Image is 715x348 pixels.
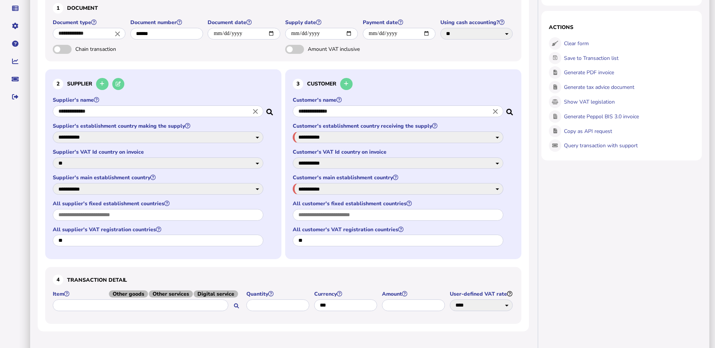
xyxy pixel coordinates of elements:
section: Define the seller [45,69,281,259]
span: Chain transaction [75,46,154,53]
h3: Supplier [53,77,274,92]
label: Currency [314,290,378,298]
div: 4 [53,275,63,285]
label: Supplier's name [53,96,264,104]
i: Close [251,107,260,116]
label: Customer's VAT Id country on invoice [293,148,504,156]
h3: Customer [293,77,514,92]
i: Data manager [12,8,18,9]
label: All customer's fixed establishment countries [293,200,504,207]
label: All supplier's VAT registration countries [53,226,264,233]
button: Help pages [7,36,23,52]
section: Define the item, and answer additional questions [45,267,521,324]
button: Data manager [7,0,23,16]
div: 1 [53,3,63,14]
label: Quantity [246,290,310,298]
span: Other goods [109,290,148,298]
label: Payment date [363,19,437,26]
label: Document number [130,19,204,26]
label: Supplier's VAT Id country on invoice [53,148,264,156]
i: Close [491,107,500,116]
label: Customer's establishment country receiving the supply [293,122,504,130]
label: Item [53,290,243,298]
label: Supplier's main establishment country [53,174,264,181]
div: 2 [53,79,63,89]
label: Document type [53,19,127,26]
label: All customer's VAT registration countries [293,226,504,233]
i: Close [113,29,122,38]
label: User-defined VAT rate [450,290,514,298]
label: Customer's main establishment country [293,174,504,181]
i: Search for a dummy seller [266,107,274,113]
button: Add a new supplier to the database [96,78,108,90]
button: Raise a support ticket [7,71,23,87]
h3: Transaction detail [53,275,514,285]
button: Search for an item by HS code or use natural language description [230,300,243,313]
div: 3 [293,79,303,89]
label: Supplier's establishment country making the supply [53,122,264,130]
label: Amount [382,290,446,298]
i: Search for a dummy customer [506,107,514,113]
button: Edit selected supplier in the database [112,78,125,90]
label: Document date [208,19,281,26]
h3: Document [53,3,514,14]
button: Add a new customer to the database [340,78,353,90]
label: All supplier's fixed establishment countries [53,200,264,207]
span: Amount VAT inclusive [308,46,387,53]
button: Insights [7,53,23,69]
label: Customer's name [293,96,504,104]
app-field: Select a document type [53,19,127,45]
button: Manage settings [7,18,23,34]
label: Using cash accounting? [440,19,514,26]
h1: Actions [549,24,694,31]
span: Digital service [194,290,238,298]
button: Sign out [7,89,23,105]
label: Supply date [285,19,359,26]
span: Other services [149,290,193,298]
